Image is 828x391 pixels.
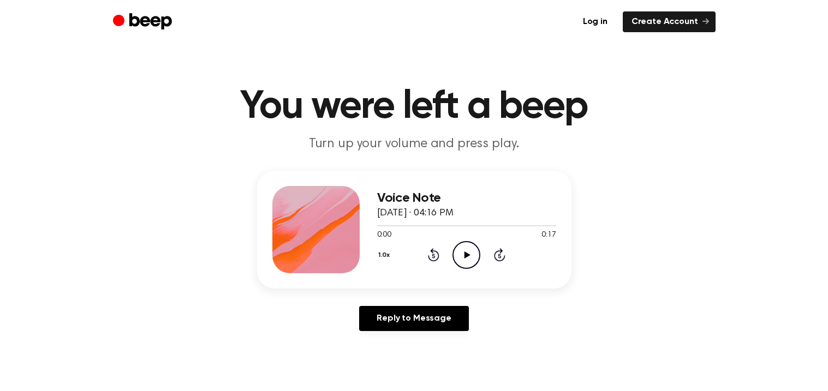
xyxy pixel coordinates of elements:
[377,208,454,218] span: [DATE] · 04:16 PM
[135,87,694,127] h1: You were left a beep
[377,191,556,206] h3: Voice Note
[359,306,468,331] a: Reply to Message
[574,11,616,32] a: Log in
[205,135,624,153] p: Turn up your volume and press play.
[541,230,556,241] span: 0:17
[377,230,391,241] span: 0:00
[377,246,394,264] button: 1.0x
[113,11,175,33] a: Beep
[623,11,716,32] a: Create Account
